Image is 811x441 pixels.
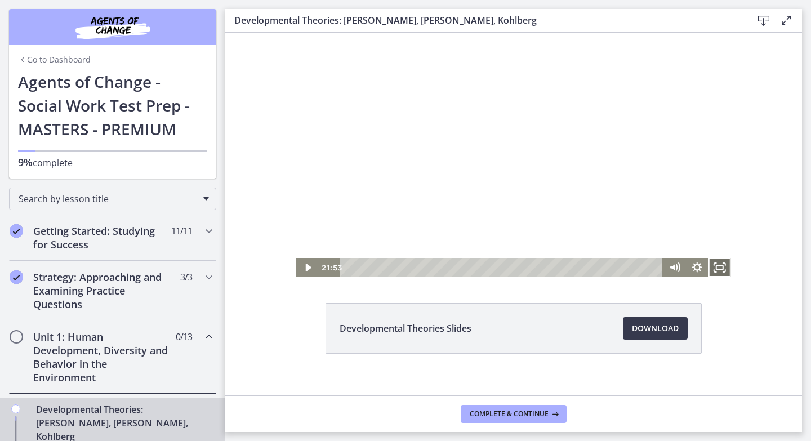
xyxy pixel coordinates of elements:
[33,224,171,251] h2: Getting Started: Studying for Success
[623,317,688,340] a: Download
[9,188,216,210] div: Search by lesson title
[483,225,506,244] button: Fullscreen
[340,322,471,335] span: Developmental Theories Slides
[33,270,171,311] h2: Strategy: Approaching and Examining Practice Questions
[461,225,483,244] button: Show settings menu
[18,54,91,65] a: Go to Dashboard
[176,330,192,344] span: 0 / 13
[45,14,180,41] img: Agents of Change
[18,70,207,141] h1: Agents of Change - Social Work Test Prep - MASTERS - PREMIUM
[19,193,198,205] span: Search by lesson title
[438,225,461,244] button: Mute
[18,155,207,170] p: complete
[10,224,23,238] i: Completed
[10,270,23,284] i: Completed
[461,405,567,423] button: Complete & continue
[225,33,802,277] iframe: Video Lesson
[234,14,734,27] h3: Developmental Theories: [PERSON_NAME], [PERSON_NAME], Kohlberg
[171,224,192,238] span: 11 / 11
[470,409,549,418] span: Complete & continue
[180,270,192,284] span: 3 / 3
[33,330,171,384] h2: Unit 1: Human Development, Diversity and Behavior in the Environment
[632,322,679,335] span: Download
[18,155,33,169] span: 9%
